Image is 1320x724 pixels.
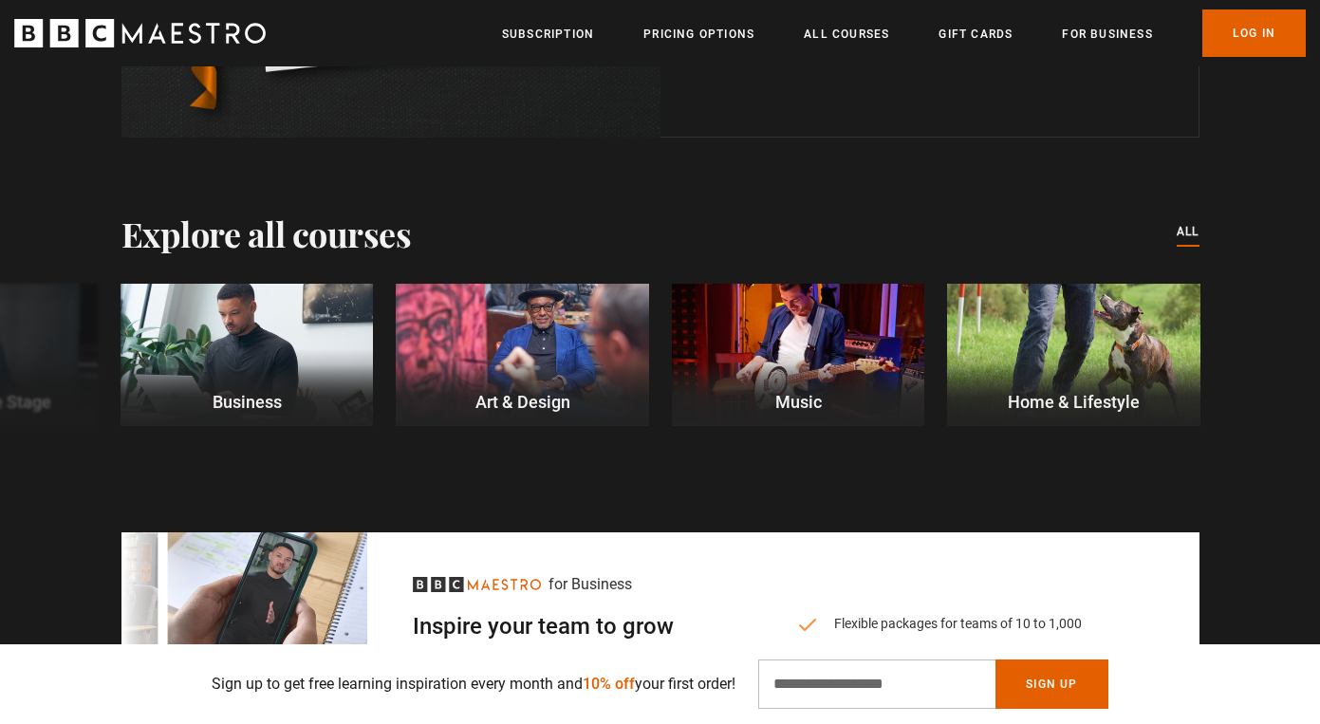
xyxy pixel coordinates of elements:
[396,389,648,415] p: Art & Design
[1062,25,1152,44] a: For business
[643,25,754,44] a: Pricing Options
[796,614,1124,634] li: Flexible packages for teams of 10 to 1,000
[583,675,635,693] span: 10% off
[804,25,889,44] a: All Courses
[14,19,266,47] svg: BBC Maestro
[502,25,594,44] a: Subscription
[502,9,1306,57] nav: Primary
[939,25,1013,44] a: Gift Cards
[1177,222,1199,243] a: All
[413,577,541,592] svg: BBC Maestro
[396,284,648,426] a: Art & Design
[947,284,1199,426] a: Home & Lifestyle
[1202,9,1306,57] a: Log In
[121,284,373,426] a: Business
[672,284,924,426] a: Music
[995,659,1107,709] button: Sign Up
[947,389,1199,415] p: Home & Lifestyle
[413,611,720,672] h2: Inspire your team to grow with BBC Maestro
[212,673,735,696] p: Sign up to get free learning inspiration every month and your first order!
[672,389,924,415] p: Music
[548,573,632,596] p: for Business
[121,389,373,415] p: Business
[121,213,412,253] h2: Explore all courses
